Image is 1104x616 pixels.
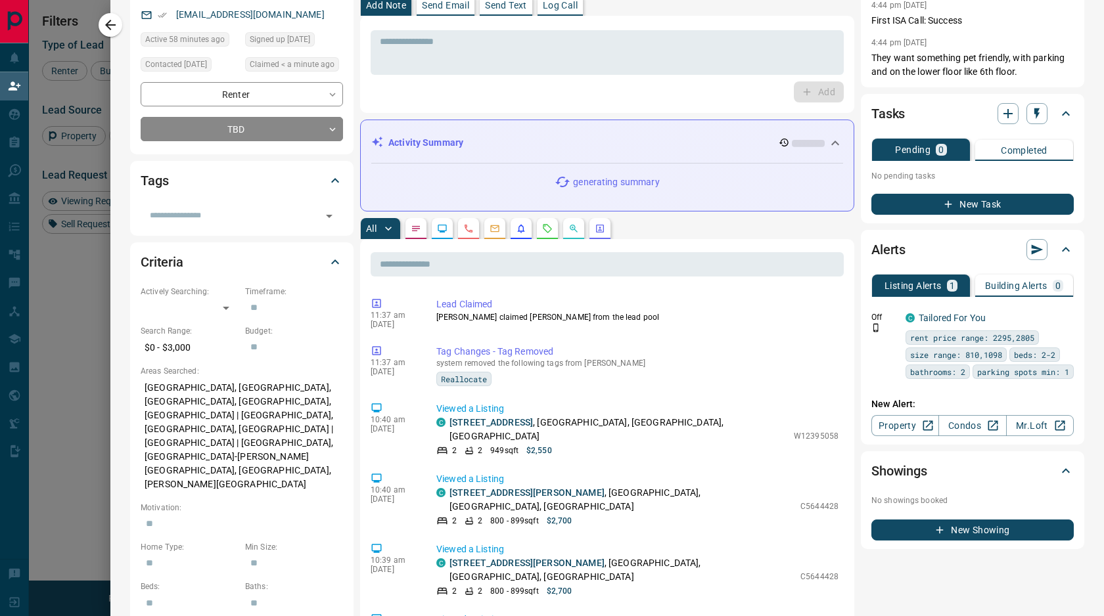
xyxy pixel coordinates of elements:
div: Thu Nov 17 2022 [141,57,239,76]
span: beds: 2-2 [1014,348,1055,361]
div: TBD [141,117,343,141]
p: 800 - 899 sqft [490,585,538,597]
svg: Notes [411,223,421,234]
a: Condos [938,415,1006,436]
p: 2 [478,445,482,456]
h2: Showings [871,460,927,481]
span: Claimed < a minute ago [250,58,334,71]
p: 4:44 pm [DATE] [871,38,927,47]
button: Open [320,207,338,225]
svg: Email Verified [158,11,167,20]
p: Timeframe: [245,286,343,297]
svg: Agent Actions [595,223,605,234]
svg: Lead Browsing Activity [437,223,448,234]
p: Search Range: [141,325,239,337]
p: First ISA Call: Success [871,14,1074,28]
a: Tailored For You [919,313,986,323]
p: $0 - $3,000 [141,337,239,359]
span: size range: 810,1098 [910,348,1002,361]
p: Beds: [141,581,239,592]
p: 2 [478,585,482,597]
a: [STREET_ADDRESS][PERSON_NAME] [449,487,605,498]
p: 0 [1055,281,1061,290]
p: No showings booked [871,495,1074,506]
p: Motivation: [141,502,343,514]
p: 2 [452,515,457,527]
svg: Opportunities [568,223,579,234]
p: All [366,224,377,233]
p: $2,700 [547,515,572,527]
span: Reallocate [441,372,487,385]
div: Fri Sep 12 2025 [141,32,239,51]
div: Renter [141,82,343,106]
p: [DATE] [371,495,417,504]
div: Alerts [871,234,1074,265]
div: condos.ca [436,488,446,497]
p: [DATE] [371,367,417,376]
div: Showings [871,455,1074,487]
p: No pending tasks [871,166,1074,186]
a: [STREET_ADDRESS] [449,417,533,428]
p: Actively Searching: [141,286,239,297]
p: Min Size: [245,541,343,553]
p: New Alert: [871,397,1074,411]
div: condos.ca [436,558,446,567]
p: 4:44 pm [DATE] [871,1,927,10]
p: , [GEOGRAPHIC_DATA], [GEOGRAPHIC_DATA], [GEOGRAPHIC_DATA] [449,486,794,514]
p: 800 - 899 sqft [490,515,538,527]
p: 949 sqft [490,445,518,456]
div: Activity Summary [371,131,843,155]
p: 0 [938,145,944,154]
div: Tags [141,165,343,196]
span: Contacted [DATE] [145,58,207,71]
p: 1 [950,281,955,290]
p: $2,550 [526,445,552,456]
p: Listing Alerts [885,281,942,290]
span: Active 58 minutes ago [145,33,225,46]
p: Baths: [245,581,343,592]
p: [PERSON_NAME] claimed [PERSON_NAME] from the lead pool [436,311,839,323]
p: Viewed a Listing [436,542,839,556]
p: They want something pet friendly, with parking and on the lower floor like 6th floor. [871,51,1074,79]
p: Viewed a Listing [436,402,839,416]
span: Signed up [DATE] [250,33,310,46]
p: Completed [1001,146,1047,155]
p: , [GEOGRAPHIC_DATA], [GEOGRAPHIC_DATA], [GEOGRAPHIC_DATA] [449,556,794,584]
p: 10:40 am [371,485,417,495]
span: parking spots min: 1 [977,365,1069,378]
p: Activity Summary [388,136,463,150]
p: [GEOGRAPHIC_DATA], [GEOGRAPHIC_DATA], [GEOGRAPHIC_DATA], [GEOGRAPHIC_DATA], [GEOGRAPHIC_DATA] | [... [141,377,343,495]
p: [DATE] [371,424,417,433]
div: Tasks [871,98,1074,129]
p: Home Type: [141,541,239,553]
div: condos.ca [436,418,446,427]
p: Send Email [422,1,469,10]
p: 2 [452,445,457,456]
p: 10:40 am [371,415,417,424]
svg: Requests [542,223,553,234]
h2: Criteria [141,252,183,273]
div: Fri Sep 12 2025 [245,57,343,76]
p: Off [871,311,898,323]
p: Building Alerts [985,281,1047,290]
a: [EMAIL_ADDRESS][DOMAIN_NAME] [176,9,325,20]
p: Viewed a Listing [436,472,839,486]
p: Areas Searched: [141,365,343,377]
p: 11:37 am [371,358,417,367]
h2: Tags [141,170,168,191]
div: Criteria [141,246,343,278]
a: [STREET_ADDRESS][PERSON_NAME] [449,558,605,568]
svg: Push Notification Only [871,323,881,332]
p: generating summary [573,175,659,189]
p: 2 [478,515,482,527]
a: Property [871,415,939,436]
button: New Task [871,194,1074,215]
div: condos.ca [906,313,915,322]
svg: Listing Alerts [516,223,526,234]
p: W12395058 [794,430,839,442]
span: rent price range: 2295,2805 [910,331,1034,344]
p: system removed the following tags from [PERSON_NAME] [436,359,839,368]
p: C5644428 [800,500,839,512]
p: Pending [895,145,931,154]
p: [DATE] [371,565,417,574]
